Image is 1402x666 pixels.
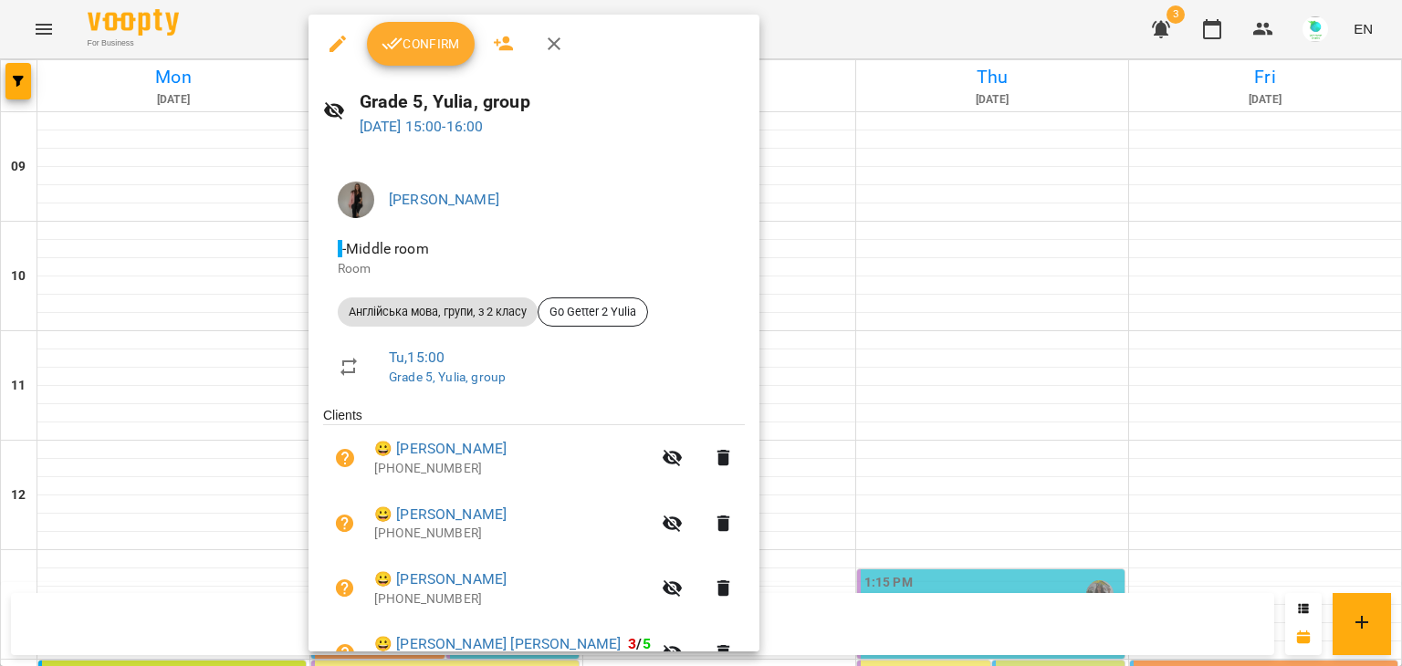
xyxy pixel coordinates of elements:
span: - Middle room [338,240,433,257]
p: [PHONE_NUMBER] [374,460,651,478]
p: [PHONE_NUMBER] [374,525,651,543]
span: 3 [628,635,636,652]
a: Grade 5, Yulia, group [389,369,506,384]
a: [PERSON_NAME] [389,191,499,208]
a: 😀 [PERSON_NAME] [PERSON_NAME] [374,633,621,655]
a: 😀 [PERSON_NAME] [374,438,507,460]
p: [PHONE_NUMBER] [374,590,651,609]
span: Go Getter 2 Yulia [539,304,647,320]
button: Unpaid. Bill the attendance? [323,567,367,610]
span: Англійська мова, групи, з 2 класу [338,304,538,320]
a: [DATE] 15:00-16:00 [360,118,484,135]
span: Confirm [382,33,460,55]
h6: Grade 5, Yulia, group [360,88,746,116]
a: 😀 [PERSON_NAME] [374,504,507,526]
p: Room [338,260,730,278]
button: Confirm [367,22,475,66]
img: 5a196e5a3ecece01ad28c9ee70ffa9da.jpg [338,182,374,218]
div: Go Getter 2 Yulia [538,297,648,327]
a: Tu , 15:00 [389,349,445,366]
b: / [628,635,650,652]
button: Unpaid. Bill the attendance? [323,436,367,480]
a: 😀 [PERSON_NAME] [374,568,507,590]
span: 5 [643,635,651,652]
button: Unpaid. Bill the attendance? [323,502,367,546]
